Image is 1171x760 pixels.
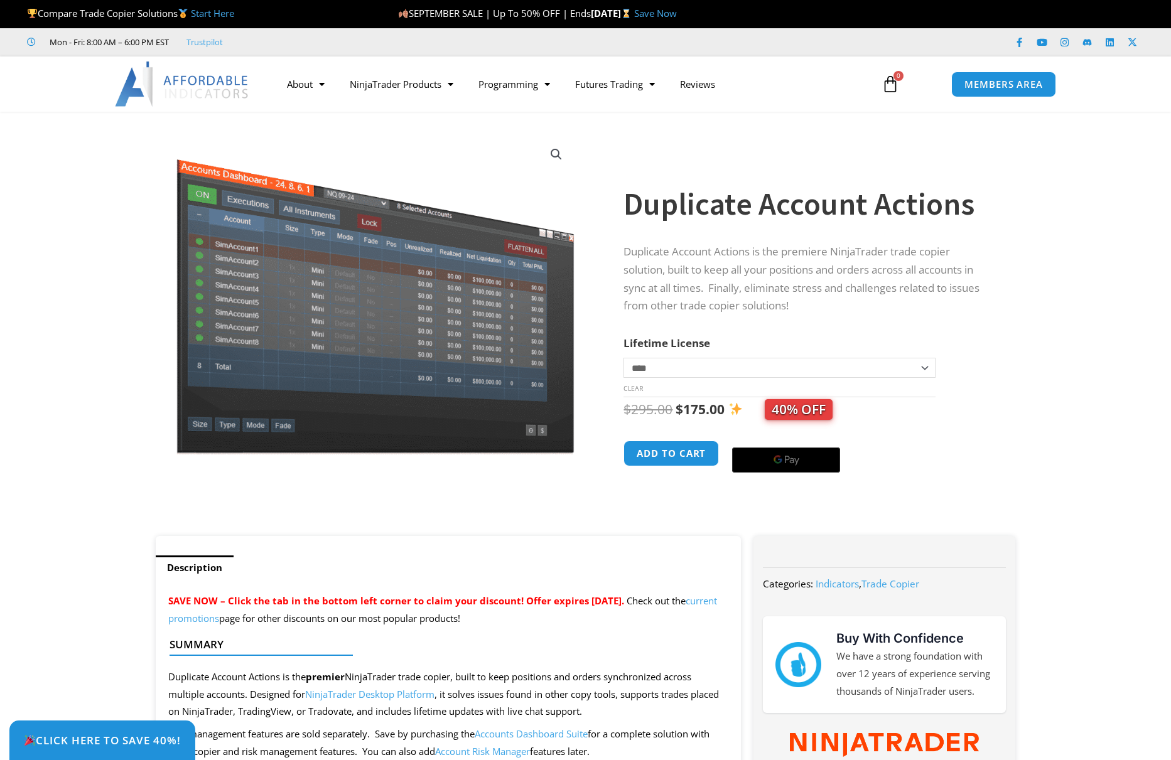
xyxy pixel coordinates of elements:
bdi: 175.00 [676,400,725,418]
span: 40% OFF [765,399,833,420]
span: SEPTEMBER SALE | Up To 50% OFF | Ends [398,7,591,19]
img: mark thumbs good 43913 | Affordable Indicators – NinjaTrader [775,642,821,687]
a: About [274,70,337,99]
label: Lifetime License [623,336,710,350]
a: Clear options [623,384,643,393]
span: Duplicate Account Actions is the NinjaTrader trade copier, built to keep positions and orders syn... [168,670,719,718]
a: Description [156,555,234,580]
p: We have a strong foundation with over 12 years of experience serving thousands of NinjaTrader users. [836,648,993,700]
a: Indicators [816,577,859,590]
span: SAVE NOW – Click the tab in the bottom left corner to claim your discount! Offer expires [DATE]. [168,594,624,607]
span: $ [623,400,631,418]
img: LogoAI | Affordable Indicators – NinjaTrader [115,62,250,107]
span: , [816,577,919,590]
strong: [DATE] [591,7,634,19]
a: 🎉Click Here to save 40%! [9,720,195,760]
a: Save Now [634,7,677,19]
a: MEMBERS AREA [951,72,1056,97]
img: 🏆 [28,9,37,18]
nav: Menu [274,70,867,99]
h4: Summary [170,638,718,651]
span: 0 [893,71,904,81]
span: $ [676,400,683,418]
h1: Duplicate Account Actions [623,182,990,226]
p: Check out the page for other discounts on our most popular products! [168,592,729,628]
a: Trade Copier [861,577,919,590]
button: Add to cart [623,441,719,466]
img: 🎉 [24,735,35,746]
span: Compare Trade Copier Solutions [27,7,234,19]
span: MEMBERS AREA [964,80,1043,89]
a: NinjaTrader Desktop Platform [305,688,434,700]
img: ⌛ [622,9,631,18]
bdi: 295.00 [623,400,672,418]
strong: premier [306,670,345,683]
img: Screenshot 2024-08-26 15414455555 [173,134,577,454]
a: Futures Trading [563,70,667,99]
span: Mon - Fri: 8:00 AM – 6:00 PM EST [46,35,169,50]
a: Trustpilot [186,35,223,50]
p: Duplicate Account Actions is the premiere NinjaTrader trade copier solution, built to keep all yo... [623,243,990,316]
span: Click Here to save 40%! [24,735,181,746]
span: Categories: [763,577,813,590]
a: Programming [466,70,563,99]
iframe: Secure payment input frame [730,439,843,440]
a: Start Here [191,7,234,19]
a: View full-screen image gallery [545,143,568,166]
img: 🍂 [399,9,408,18]
a: 0 [863,66,918,102]
a: Reviews [667,70,728,99]
button: Buy with GPay [732,447,840,473]
a: NinjaTrader Products [337,70,466,99]
img: 🥇 [178,9,188,18]
h3: Buy With Confidence [836,629,993,648]
img: ✨ [729,402,742,415]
